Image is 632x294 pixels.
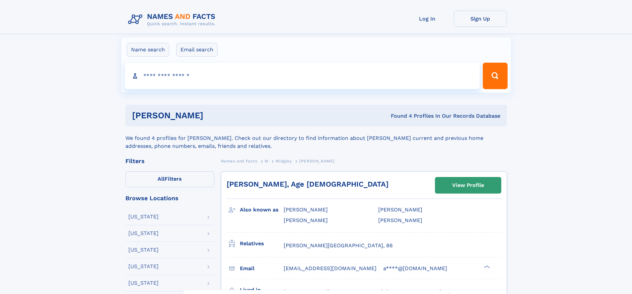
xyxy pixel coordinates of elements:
label: Email search [176,43,218,57]
span: M [265,159,268,163]
h3: Also known as [240,204,284,215]
h1: [PERSON_NAME] [132,111,297,120]
button: Search Button [483,63,507,89]
div: [US_STATE] [128,214,159,219]
div: [US_STATE] [128,264,159,269]
a: Names and Facts [221,157,257,165]
span: [PERSON_NAME] [378,206,422,213]
div: Browse Locations [125,195,214,201]
div: [US_STATE] [128,280,159,286]
div: Found 4 Profiles In Our Records Database [297,112,500,120]
span: All [158,176,165,182]
div: We found 4 profiles for [PERSON_NAME]. Check out our directory to find information about [PERSON_... [125,126,507,150]
label: Filters [125,171,214,187]
img: Logo Names and Facts [125,11,221,29]
div: [US_STATE] [128,231,159,236]
div: Filters [125,158,214,164]
a: Sign Up [454,11,507,27]
h3: Relatives [240,238,284,249]
h3: Email [240,263,284,274]
span: [PERSON_NAME] [299,159,335,163]
span: [EMAIL_ADDRESS][DOMAIN_NAME] [284,265,377,271]
a: Log In [401,11,454,27]
a: [PERSON_NAME][GEOGRAPHIC_DATA], 86 [284,242,393,249]
span: [PERSON_NAME] [284,217,328,223]
a: M [265,157,268,165]
div: [US_STATE] [128,247,159,253]
span: [PERSON_NAME] [284,206,328,213]
input: search input [125,63,480,89]
div: ❯ [482,265,490,269]
a: View Profile [435,177,501,193]
a: Midgley [276,157,292,165]
span: Midgley [276,159,292,163]
span: [PERSON_NAME] [378,217,422,223]
label: Name search [127,43,169,57]
div: View Profile [452,178,484,193]
a: [PERSON_NAME], Age [DEMOGRAPHIC_DATA] [227,180,388,188]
